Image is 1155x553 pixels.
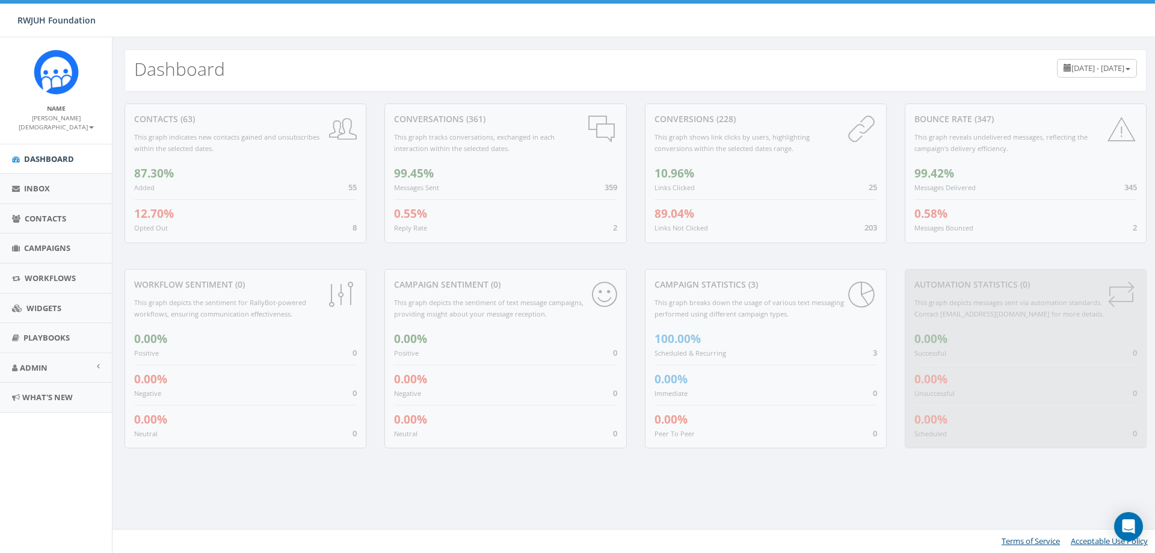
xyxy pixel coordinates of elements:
small: Peer To Peer [654,429,695,438]
small: This graph reveals undelivered messages, reflecting the campaign's delivery efficiency. [914,132,1088,153]
img: Rally_platform_Icon_1.png [34,49,79,94]
span: 0 [873,428,877,439]
small: Unsuccessful [914,389,955,398]
span: 2 [613,222,617,233]
span: 99.42% [914,165,954,181]
span: 0.00% [914,331,947,347]
span: 203 [864,222,877,233]
span: 10.96% [654,165,694,181]
span: 0.58% [914,206,947,221]
span: 0.00% [654,412,688,427]
span: 87.30% [134,165,174,181]
small: This graph breaks down the usage of various text messaging performed using different campaign types. [654,298,844,318]
small: Links Clicked [654,183,695,192]
small: Negative [134,389,161,398]
small: Positive [394,348,419,357]
span: 0.00% [914,371,947,387]
small: Scheduled [914,429,947,438]
span: 0 [1133,428,1137,439]
small: [PERSON_NAME][DEMOGRAPHIC_DATA] [19,114,94,132]
span: 0.00% [394,331,427,347]
span: (3) [746,279,758,290]
small: This graph shows link clicks by users, highlighting conversions within the selected dates range. [654,132,810,153]
span: 0.00% [394,412,427,427]
small: Successful [914,348,946,357]
span: 25 [869,182,877,193]
span: (0) [1018,279,1030,290]
span: 0.00% [134,371,167,387]
span: 2 [1133,222,1137,233]
span: (0) [233,279,245,290]
span: (347) [972,113,994,125]
span: 3 [873,347,877,358]
div: contacts [134,113,357,125]
a: [PERSON_NAME][DEMOGRAPHIC_DATA] [19,112,94,132]
span: Admin [20,362,48,373]
span: Dashboard [24,153,74,164]
span: 0 [613,388,617,398]
span: 0 [353,347,357,358]
span: 12.70% [134,206,174,221]
span: 0.00% [134,331,167,347]
div: conversions [654,113,877,125]
small: Neutral [134,429,158,438]
span: [DATE] - [DATE] [1071,63,1124,73]
span: 359 [605,182,617,193]
span: RWJUH Foundation [17,14,96,26]
span: 345 [1124,182,1137,193]
small: Messages Delivered [914,183,976,192]
span: 99.45% [394,165,434,181]
div: Automation Statistics [914,279,1137,291]
span: 55 [348,182,357,193]
small: Messages Bounced [914,223,973,232]
span: 0 [613,428,617,439]
span: (361) [464,113,485,125]
small: Added [134,183,155,192]
span: 0 [1133,388,1137,398]
div: Campaign Sentiment [394,279,617,291]
div: Open Intercom Messenger [1114,512,1143,541]
span: 0.00% [654,371,688,387]
div: Campaign Statistics [654,279,877,291]
span: Campaigns [24,243,70,253]
small: Immediate [654,389,688,398]
span: What's New [22,392,73,403]
div: Bounce Rate [914,113,1137,125]
small: Name [47,104,66,113]
span: 0 [613,347,617,358]
span: (0) [488,279,500,290]
span: 89.04% [654,206,694,221]
small: Scheduled & Recurring [654,348,726,357]
small: Neutral [394,429,417,438]
h2: Dashboard [134,59,225,79]
span: (63) [178,113,195,125]
span: Inbox [24,183,50,194]
a: Acceptable Use Policy [1071,536,1148,546]
span: 0 [873,388,877,398]
span: 0.00% [134,412,167,427]
small: This graph depicts the sentiment of text message campaigns, providing insight about your message ... [394,298,584,318]
span: 0 [353,388,357,398]
span: 0 [1133,347,1137,358]
span: (228) [714,113,736,125]
div: Workflow Sentiment [134,279,357,291]
small: Opted Out [134,223,168,232]
span: 0.00% [914,412,947,427]
span: 100.00% [654,331,701,347]
small: This graph tracks conversations, exchanged in each interaction within the selected dates. [394,132,555,153]
small: This graph depicts the sentiment for RallyBot-powered workflows, ensuring communication effective... [134,298,306,318]
a: Terms of Service [1002,536,1060,546]
small: Reply Rate [394,223,427,232]
small: Negative [394,389,421,398]
span: 0.55% [394,206,427,221]
small: Positive [134,348,159,357]
small: This graph depicts messages sent via automation standards. Contact [EMAIL_ADDRESS][DOMAIN_NAME] f... [914,298,1104,318]
span: Workflows [25,273,76,283]
div: conversations [394,113,617,125]
small: Messages Sent [394,183,439,192]
span: Widgets [26,303,61,314]
span: Playbooks [23,332,70,343]
span: Contacts [25,213,66,224]
span: 0.00% [394,371,427,387]
small: Links Not Clicked [654,223,708,232]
